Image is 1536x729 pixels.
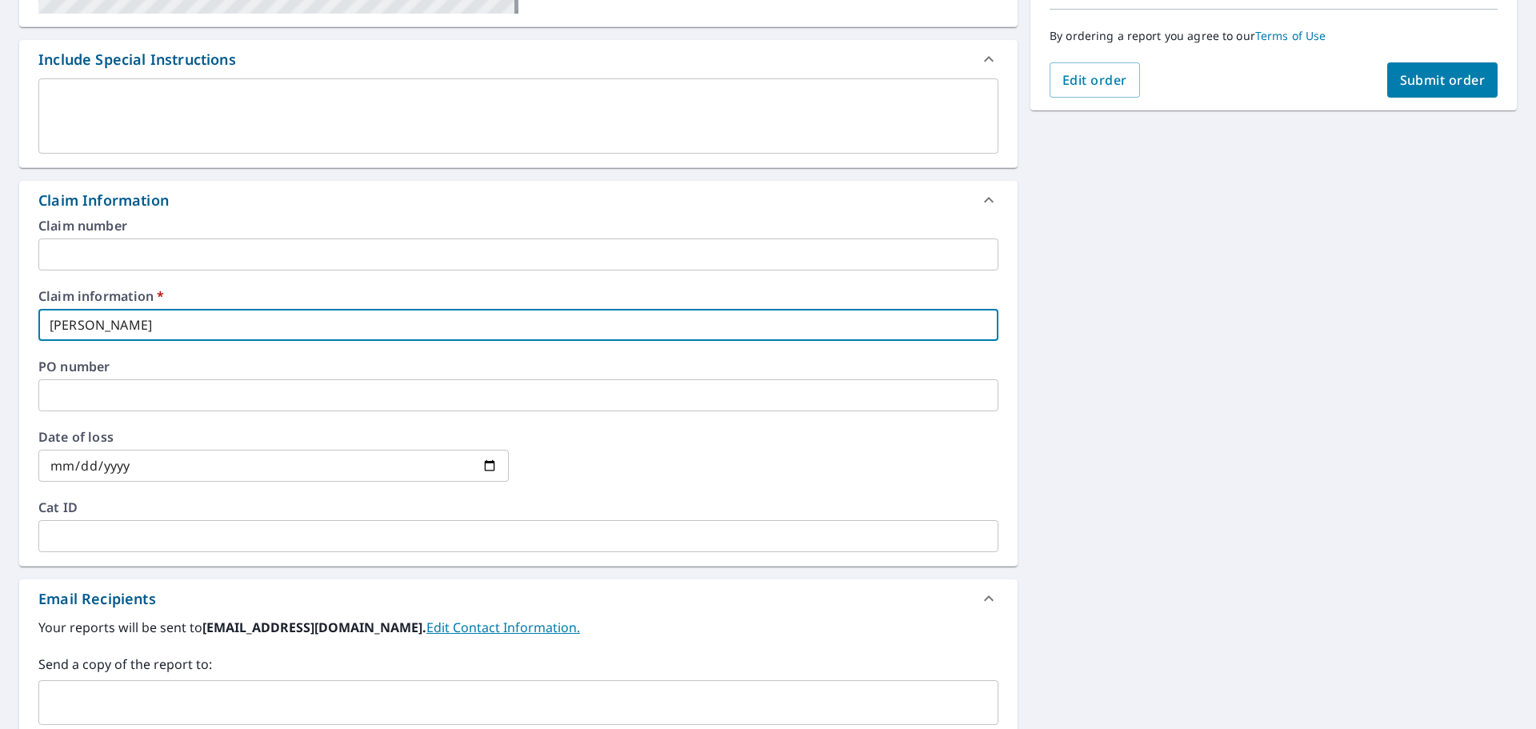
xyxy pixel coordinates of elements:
label: PO number [38,360,998,373]
label: Claim number [38,219,998,232]
div: Email Recipients [38,588,156,610]
p: By ordering a report you agree to our [1050,29,1498,43]
a: EditContactInfo [426,619,580,636]
div: Email Recipients [19,579,1018,618]
label: Cat ID [38,501,998,514]
span: Edit order [1062,71,1127,89]
div: Include Special Instructions [38,49,236,70]
b: [EMAIL_ADDRESS][DOMAIN_NAME]. [202,619,426,636]
div: Include Special Instructions [19,40,1018,78]
label: Send a copy of the report to: [38,655,998,674]
label: Claim information [38,290,998,302]
a: Terms of Use [1255,28,1326,43]
label: Date of loss [38,431,509,443]
label: Your reports will be sent to [38,618,998,637]
button: Edit order [1050,62,1140,98]
div: Claim Information [19,181,1018,219]
button: Submit order [1387,62,1498,98]
div: Claim Information [38,190,169,211]
span: Submit order [1400,71,1486,89]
